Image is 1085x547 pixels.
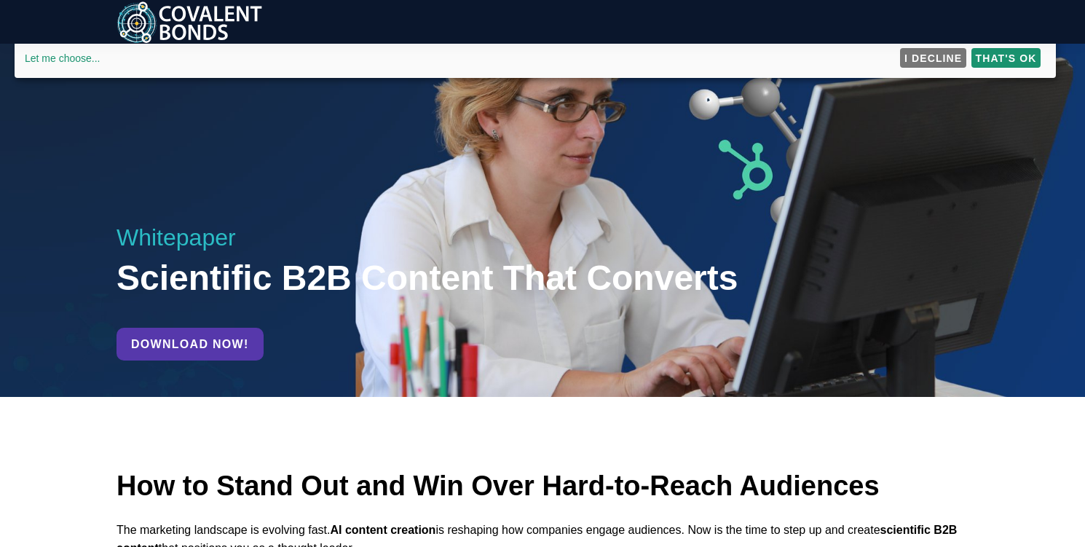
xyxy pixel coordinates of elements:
button: I decline [900,48,966,68]
button: That's ok [971,48,1041,68]
a: Let me choose... [25,50,895,66]
strong: AI content creation [330,524,435,536]
h1: Scientific B2B Content That Converts [117,261,968,296]
img: 6268559224d3c37b5db4967d_Covalent Bonds Logo White-1 [117,1,262,43]
span: Whitepaper [117,224,236,251]
a: Download Now! [117,328,264,361]
span: How to Stand Out and Win Over Hard-to-Reach Audiences [117,471,880,501]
